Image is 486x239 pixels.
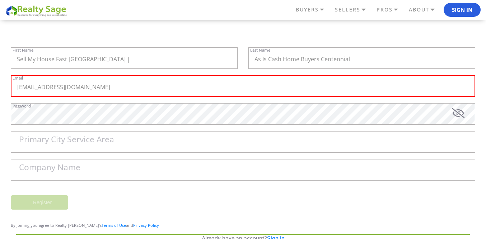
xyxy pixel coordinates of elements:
span: By joining you agree to Realty [PERSON_NAME]’s and [11,223,159,228]
a: SELLERS [333,4,375,16]
label: First Name [13,48,33,52]
label: Email [13,76,23,80]
label: Company Name [19,163,80,172]
label: Primary City Service Area [19,135,114,144]
a: Privacy Policy [133,223,159,228]
a: Terms of Use [102,223,126,228]
a: PROS [375,4,407,16]
img: REALTY SAGE [5,4,70,17]
a: BUYERS [294,4,333,16]
button: Sign In [444,3,481,17]
label: Last Name [250,48,270,52]
a: ABOUT [407,4,444,16]
label: Password [13,104,31,108]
